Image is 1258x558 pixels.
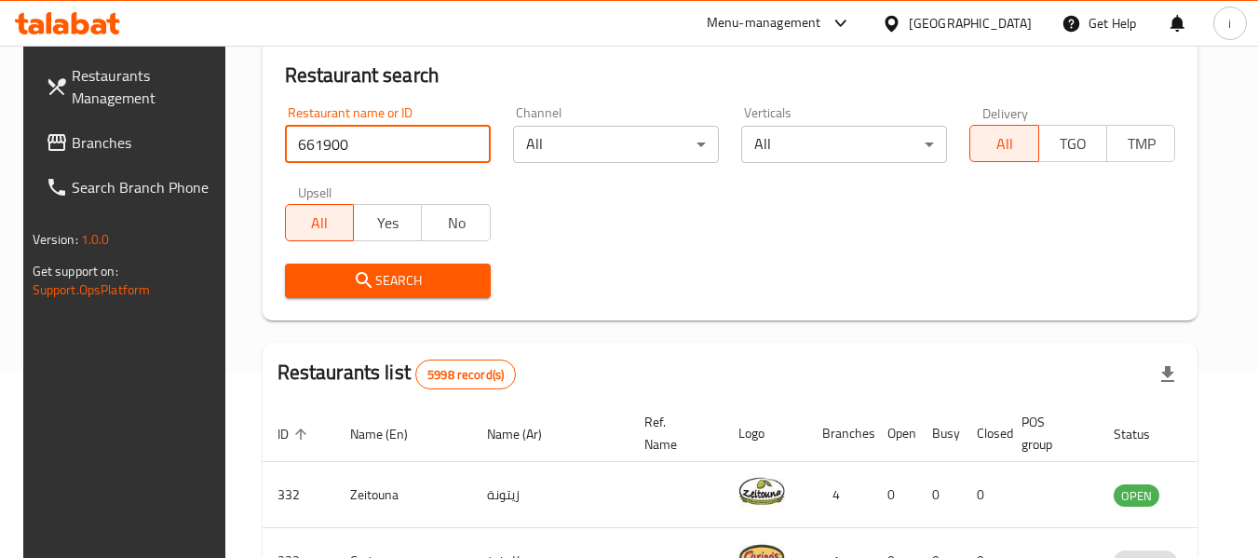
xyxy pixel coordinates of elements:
[350,423,432,445] span: Name (En)
[421,204,490,241] button: No
[285,264,491,298] button: Search
[293,210,346,237] span: All
[872,462,917,528] td: 0
[72,131,219,154] span: Branches
[285,126,491,163] input: Search for restaurant name or ID..
[33,278,151,302] a: Support.OpsPlatform
[277,359,517,389] h2: Restaurants list
[81,227,110,252] span: 1.0.0
[1115,130,1168,157] span: TMP
[472,462,629,528] td: زيتونة
[1106,125,1175,162] button: TMP
[978,130,1031,157] span: All
[361,210,414,237] span: Yes
[872,405,917,462] th: Open
[429,210,482,237] span: No
[1228,13,1231,34] span: i
[31,120,234,165] a: Branches
[909,13,1032,34] div: [GEOGRAPHIC_DATA]
[962,462,1007,528] td: 0
[487,423,566,445] span: Name (Ar)
[1114,485,1159,507] span: OPEN
[277,423,313,445] span: ID
[298,185,332,198] label: Upsell
[33,259,118,283] span: Get support on:
[416,366,515,384] span: 5998 record(s)
[969,125,1038,162] button: All
[1047,130,1100,157] span: TGO
[33,227,78,252] span: Version:
[513,126,719,163] div: All
[285,204,354,241] button: All
[263,462,335,528] td: 332
[415,360,516,389] div: Total records count
[807,405,872,462] th: Branches
[738,468,785,514] img: Zeitouna
[1021,411,1076,456] span: POS group
[335,462,472,528] td: Zeitouna
[72,64,219,109] span: Restaurants Management
[353,204,422,241] button: Yes
[31,165,234,210] a: Search Branch Phone
[300,269,476,293] span: Search
[917,462,962,528] td: 0
[807,462,872,528] td: 4
[1038,125,1107,162] button: TGO
[917,405,962,462] th: Busy
[707,12,821,34] div: Menu-management
[644,411,701,456] span: Ref. Name
[1114,423,1174,445] span: Status
[285,61,1176,89] h2: Restaurant search
[724,405,807,462] th: Logo
[741,126,947,163] div: All
[1114,484,1159,507] div: OPEN
[1145,352,1190,397] div: Export file
[72,176,219,198] span: Search Branch Phone
[982,106,1029,119] label: Delivery
[31,53,234,120] a: Restaurants Management
[962,405,1007,462] th: Closed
